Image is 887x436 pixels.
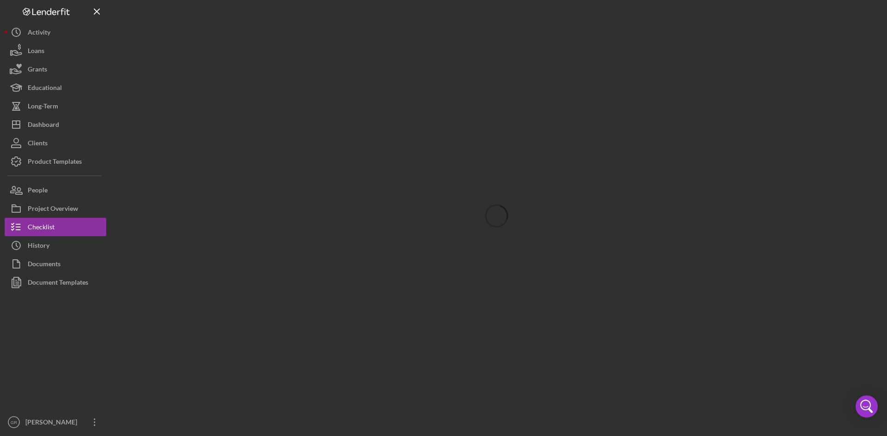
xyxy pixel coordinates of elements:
div: Educational [28,78,62,99]
button: Activity [5,23,106,42]
button: Grants [5,60,106,78]
div: People [28,181,48,202]
div: Checklist [28,218,55,239]
div: History [28,236,49,257]
div: Dashboard [28,115,59,136]
button: Dashboard [5,115,106,134]
button: Project Overview [5,199,106,218]
button: Documents [5,255,106,273]
button: History [5,236,106,255]
div: Long-Term [28,97,58,118]
div: Product Templates [28,152,82,173]
div: Activity [28,23,50,44]
button: Document Templates [5,273,106,292]
text: GR [11,420,17,425]
button: GR[PERSON_NAME] [5,413,106,431]
div: [PERSON_NAME] [23,413,83,434]
div: Open Intercom Messenger [856,395,878,418]
div: Loans [28,42,44,62]
div: Clients [28,134,48,155]
button: Clients [5,134,106,152]
button: Loans [5,42,106,60]
div: Document Templates [28,273,88,294]
button: Checklist [5,218,106,236]
button: Product Templates [5,152,106,171]
button: People [5,181,106,199]
div: Grants [28,60,47,81]
div: Documents [28,255,61,275]
div: Project Overview [28,199,78,220]
button: Long-Term [5,97,106,115]
button: Educational [5,78,106,97]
